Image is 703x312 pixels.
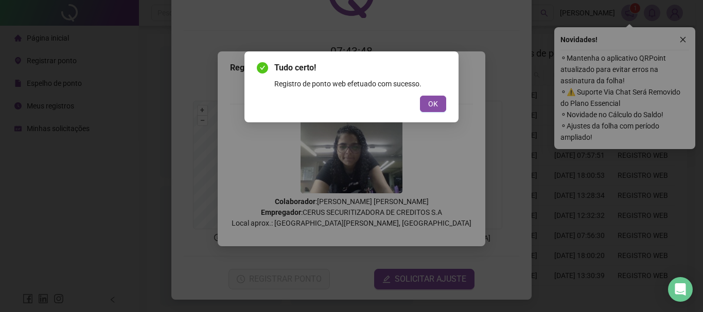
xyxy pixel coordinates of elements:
div: Registro de ponto web efetuado com sucesso. [274,78,446,89]
span: check-circle [257,62,268,74]
span: OK [428,98,438,109]
span: Tudo certo! [274,62,446,74]
button: OK [420,96,446,112]
div: Open Intercom Messenger [668,277,693,302]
